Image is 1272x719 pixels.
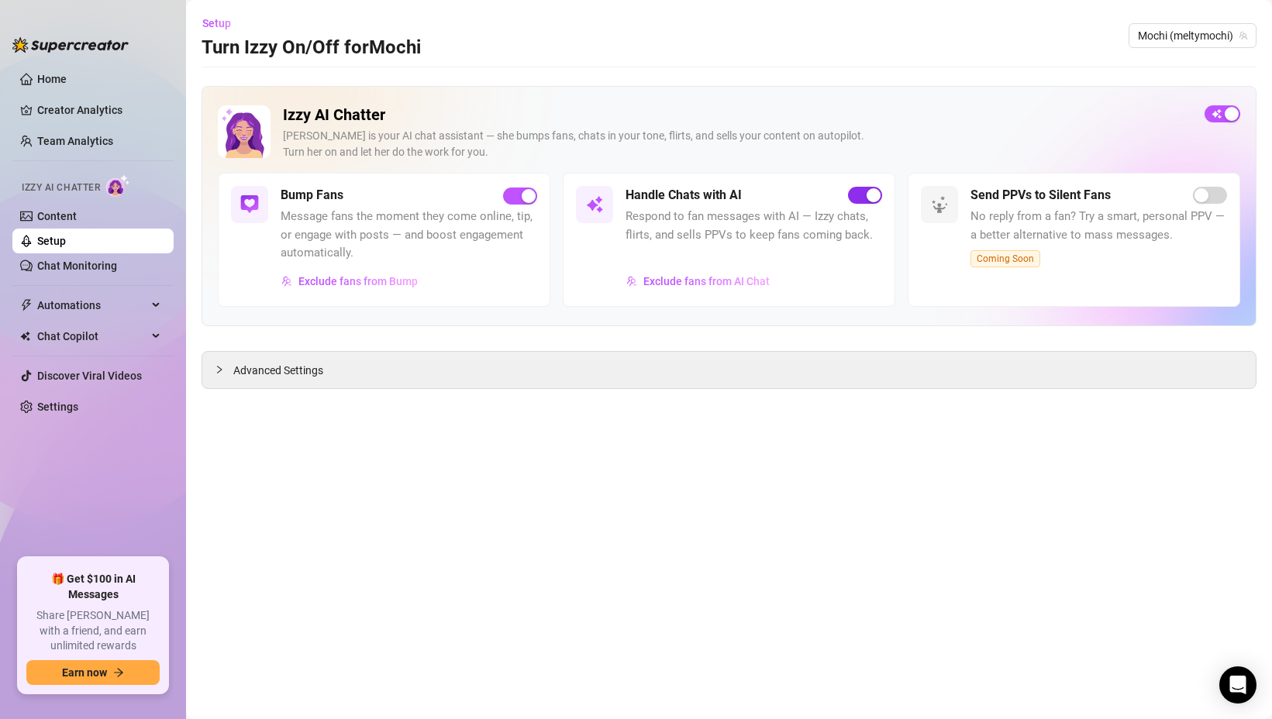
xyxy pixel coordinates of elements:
[20,299,33,311] span: thunderbolt
[26,608,160,654] span: Share [PERSON_NAME] with a friend, and earn unlimited rewards
[37,293,147,318] span: Automations
[26,572,160,602] span: 🎁 Get $100 in AI Messages
[26,660,160,685] button: Earn nowarrow-right
[970,250,1040,267] span: Coming Soon
[281,269,419,294] button: Exclude fans from Bump
[281,186,343,205] h5: Bump Fans
[202,36,421,60] h3: Turn Izzy On/Off for Mochi
[626,269,770,294] button: Exclude fans from AI Chat
[233,362,323,379] span: Advanced Settings
[585,195,604,214] img: svg%3e
[37,370,142,382] a: Discover Viral Videos
[37,135,113,147] a: Team Analytics
[106,174,130,197] img: AI Chatter
[626,186,742,205] h5: Handle Chats with AI
[37,210,77,222] a: Content
[218,105,271,158] img: Izzy AI Chatter
[283,105,1192,125] h2: Izzy AI Chatter
[37,73,67,85] a: Home
[240,195,259,214] img: svg%3e
[930,195,949,214] img: svg%3e
[215,365,224,374] span: collapsed
[62,666,107,679] span: Earn now
[1239,31,1248,40] span: team
[970,186,1111,205] h5: Send PPVs to Silent Fans
[22,181,100,195] span: Izzy AI Chatter
[202,17,231,29] span: Setup
[626,276,637,287] img: svg%3e
[283,128,1192,160] div: [PERSON_NAME] is your AI chat assistant — she bumps fans, chats in your tone, flirts, and sells y...
[298,275,418,287] span: Exclude fans from Bump
[37,401,78,413] a: Settings
[37,98,161,122] a: Creator Analytics
[643,275,770,287] span: Exclude fans from AI Chat
[37,260,117,272] a: Chat Monitoring
[626,208,882,244] span: Respond to fan messages with AI — Izzy chats, flirts, and sells PPVs to keep fans coming back.
[20,331,30,342] img: Chat Copilot
[281,208,537,263] span: Message fans the moment they come online, tip, or engage with posts — and boost engagement automa...
[1219,666,1256,704] div: Open Intercom Messenger
[37,235,66,247] a: Setup
[202,11,243,36] button: Setup
[970,208,1227,244] span: No reply from a fan? Try a smart, personal PPV — a better alternative to mass messages.
[12,37,129,53] img: logo-BBDzfeDw.svg
[37,324,147,349] span: Chat Copilot
[1138,24,1247,47] span: Mochi (meltymochi)
[113,667,124,678] span: arrow-right
[281,276,292,287] img: svg%3e
[215,361,233,378] div: collapsed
